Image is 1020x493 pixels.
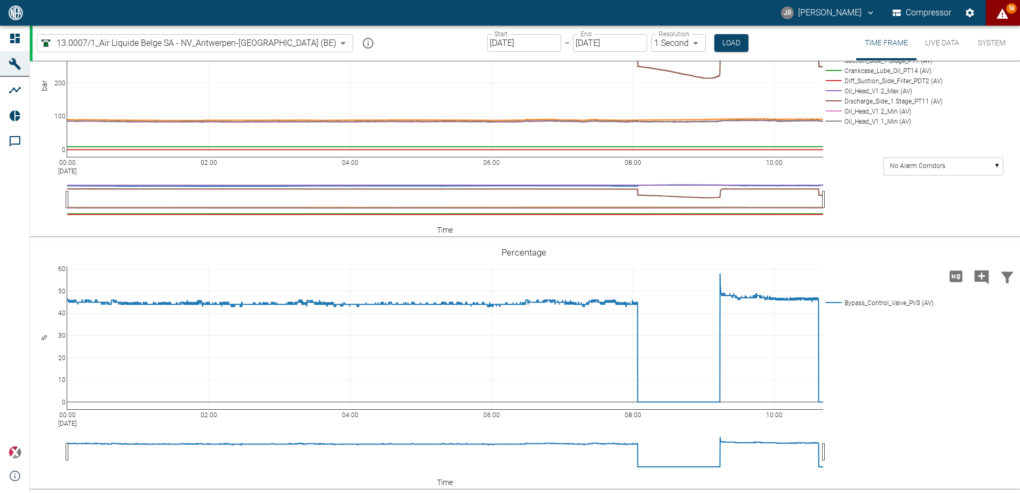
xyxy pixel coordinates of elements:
label: Start [495,29,508,38]
button: Add comment [969,263,994,290]
div: 1 Second [651,34,706,52]
label: Resolution [659,29,689,38]
img: Xplore Logo [9,446,21,459]
button: jiri.rus@neuman-esser.com [779,3,877,22]
img: logo [7,5,24,20]
button: System [968,26,1016,60]
button: mission info [357,33,379,54]
button: Filter Chart Data [994,263,1020,290]
div: JR [781,6,794,19]
button: Live Data [917,26,968,60]
input: MM/DD/YYYY [487,34,561,52]
label: End [580,29,591,38]
text: No Alarm Corridors [890,162,945,170]
button: Time Frame [856,26,917,60]
a: 13.0007/1_Air Liquide Belge SA - NV_Antwerpen-[GEOGRAPHIC_DATA] (BE) [39,37,336,50]
span: 58 [1006,3,1017,14]
button: Compressor [890,3,954,22]
span: Load high Res [943,271,969,281]
button: Settings [960,3,979,22]
span: 13.0007/1_Air Liquide Belge SA - NV_Antwerpen-[GEOGRAPHIC_DATA] (BE) [57,37,336,49]
input: MM/DD/YYYY [573,34,647,52]
button: Load [714,34,748,52]
p: – [564,37,570,49]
